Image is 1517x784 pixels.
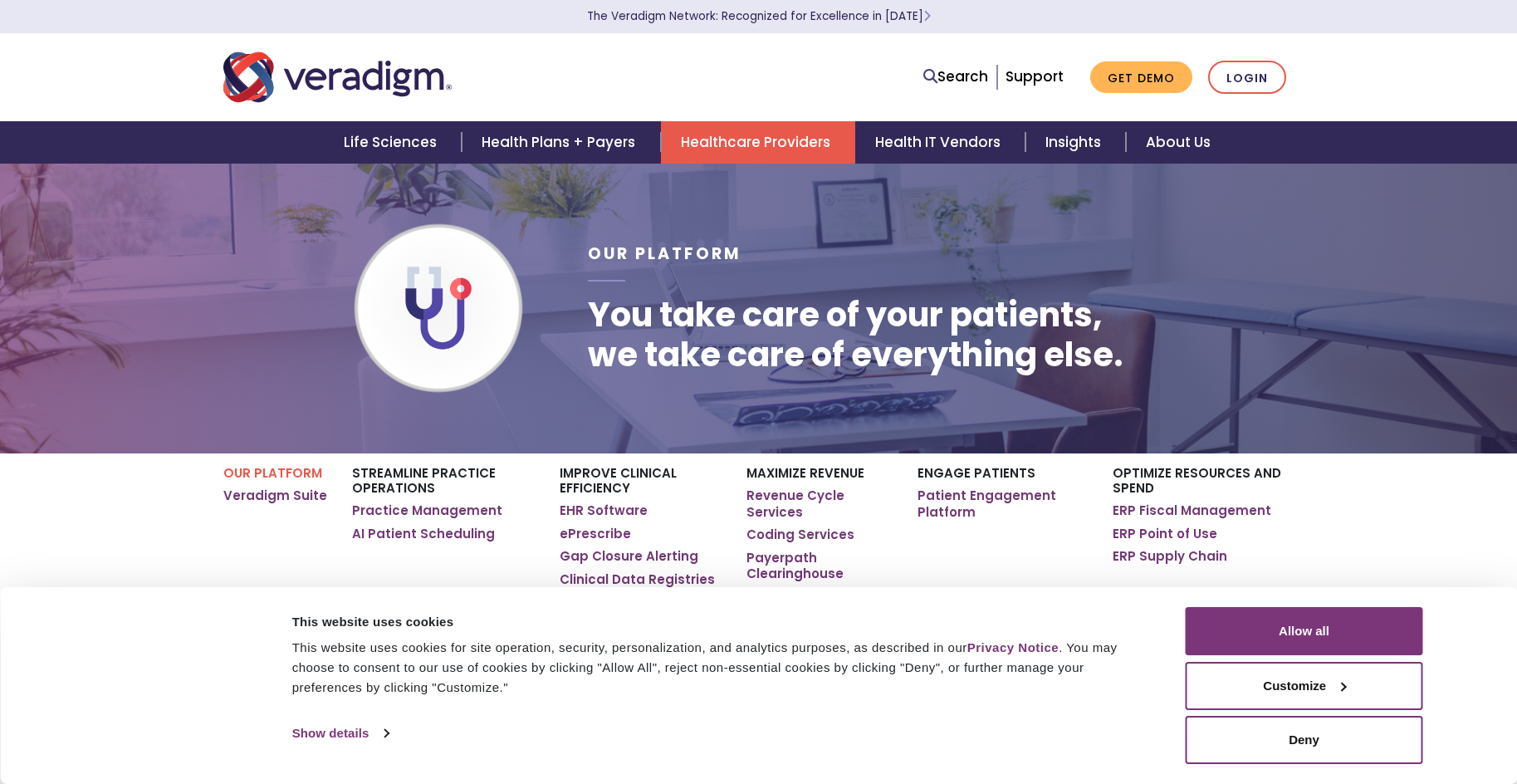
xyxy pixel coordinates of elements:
[855,121,1025,164] a: Health IT Vendors
[1208,61,1286,95] a: Login
[918,488,1088,520] a: Patient Engagement Platform
[923,66,988,88] a: Search
[1113,548,1227,565] a: ERP Supply Chain
[661,121,855,164] a: Healthcare Providers
[1186,716,1423,764] button: Deny
[746,488,892,520] a: Revenue Cycle Services
[462,121,660,164] a: Health Plans + Payers
[292,638,1148,698] div: This website uses cookies for site operation, security, personalization, and analytics purposes, ...
[1186,662,1423,710] button: Customize
[1113,526,1217,542] a: ERP Point of Use
[560,502,648,519] a: EHR Software
[292,612,1148,632] div: This website uses cookies
[292,721,389,746] a: Show details
[1025,121,1126,164] a: Insights
[746,550,892,582] a: Payerpath Clearinghouse
[352,502,502,519] a: Practice Management
[746,527,854,543] a: Coding Services
[588,243,741,265] span: Our Platform
[923,8,931,24] span: Learn More
[588,295,1123,375] h1: You take care of your patients, we take care of everything else.
[223,488,327,504] a: Veradigm Suite
[1186,607,1423,655] button: Allow all
[223,50,452,105] img: Veradigm logo
[1126,121,1231,164] a: About Us
[560,571,715,588] a: Clinical Data Registries
[587,8,931,24] a: The Veradigm Network: Recognized for Excellence in [DATE]Learn More
[324,121,462,164] a: Life Sciences
[352,526,495,542] a: AI Patient Scheduling
[560,548,698,565] a: Gap Closure Alerting
[560,526,631,542] a: ePrescribe
[1090,61,1192,94] a: Get Demo
[1006,66,1064,86] a: Support
[967,640,1059,654] a: Privacy Notice
[1113,502,1271,519] a: ERP Fiscal Management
